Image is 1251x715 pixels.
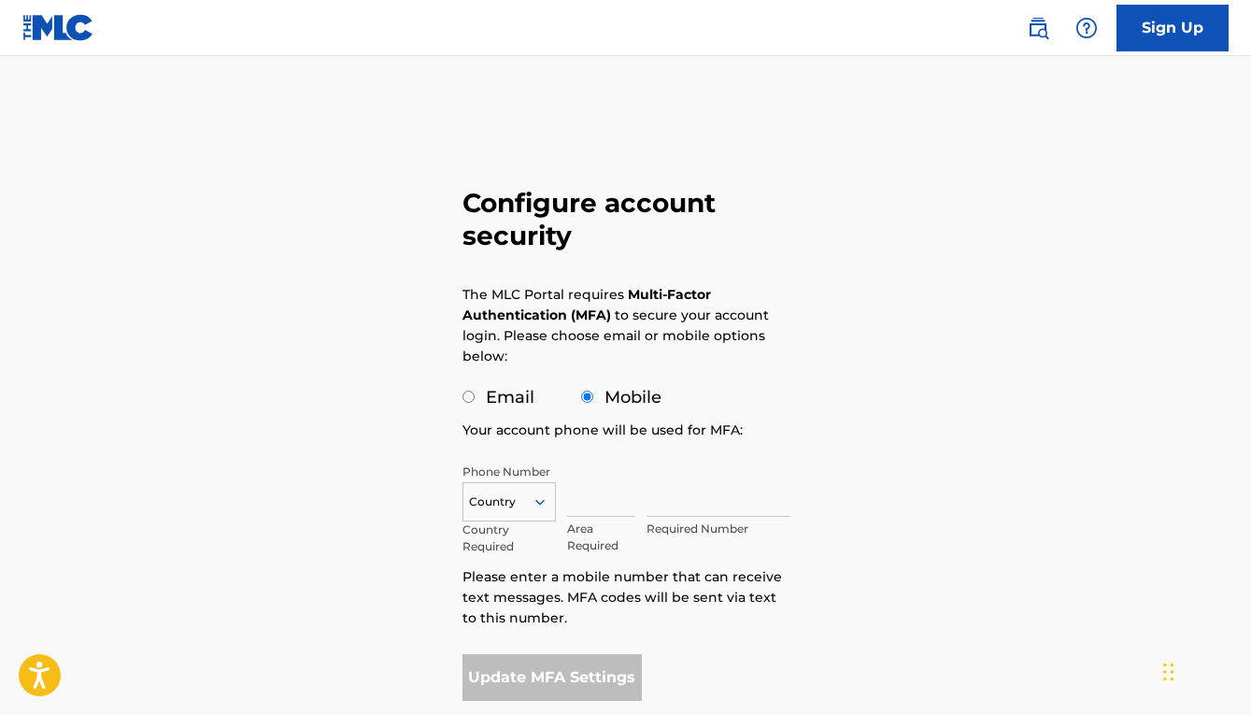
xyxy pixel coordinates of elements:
p: The MLC Portal requires to secure your account login. Please choose email or mobile options below: [462,284,769,366]
strong: Multi-Factor Authentication (MFA) [462,286,711,323]
a: Public Search [1019,9,1057,47]
iframe: Chat Widget [1158,625,1251,715]
h3: Configure account security [462,187,789,252]
label: Mobile [604,387,661,408]
p: Country Required [462,522,556,555]
a: Sign Up [1116,5,1229,51]
div: Help [1068,9,1105,47]
img: MLC Logo [22,14,94,41]
div: Drag [1163,644,1174,700]
p: Area Required [567,521,636,554]
img: search [1027,17,1049,39]
img: help [1075,17,1098,39]
label: Email [486,387,534,408]
p: Required Number [647,521,789,537]
p: Your account phone will be used for MFA: [462,420,743,440]
p: Please enter a mobile number that can receive text messages. MFA codes will be sent via text to t... [462,566,789,628]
